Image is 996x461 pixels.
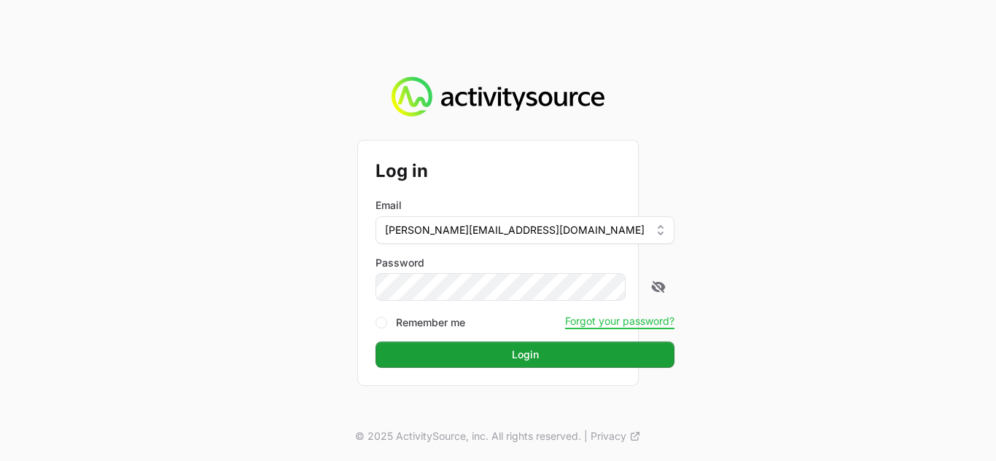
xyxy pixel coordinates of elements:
button: Forgot your password? [565,315,674,328]
span: [PERSON_NAME][EMAIL_ADDRESS][DOMAIN_NAME] [385,223,645,237]
span: | [584,429,588,444]
a: Privacy [591,429,641,444]
p: © 2025 ActivitySource, inc. All rights reserved. [355,429,581,444]
span: Login [384,346,666,363]
label: Remember me [396,315,465,330]
h2: Log in [376,158,674,184]
label: Email [376,198,402,213]
label: Password [376,256,674,270]
button: Login [376,342,674,368]
img: Activity Source [392,76,604,117]
button: [PERSON_NAME][EMAIL_ADDRESS][DOMAIN_NAME] [376,216,674,244]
